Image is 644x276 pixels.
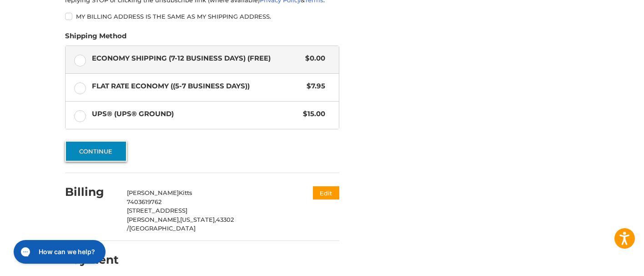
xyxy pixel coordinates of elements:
[92,81,302,92] span: Flat Rate Economy ((5-7 Business Days))
[92,109,299,119] span: UPS® (UPS® Ground)
[302,81,326,92] span: $7.95
[301,53,326,64] span: $0.00
[127,216,180,223] span: [PERSON_NAME],
[65,31,126,46] legend: Shipping Method
[179,189,192,196] span: Kitts
[129,225,196,232] span: [GEOGRAPHIC_DATA]
[127,198,161,205] span: 7403619762
[127,189,179,196] span: [PERSON_NAME]
[180,216,216,223] span: [US_STATE],
[313,186,339,199] button: Edit
[127,207,187,214] span: [STREET_ADDRESS]
[9,237,108,267] iframe: Gorgias live chat messenger
[65,141,127,162] button: Continue
[92,53,301,64] span: Economy Shipping (7-12 Business Days) (Free)
[65,185,118,199] h2: Billing
[65,13,339,20] label: My billing address is the same as my shipping address.
[299,109,326,119] span: $15.00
